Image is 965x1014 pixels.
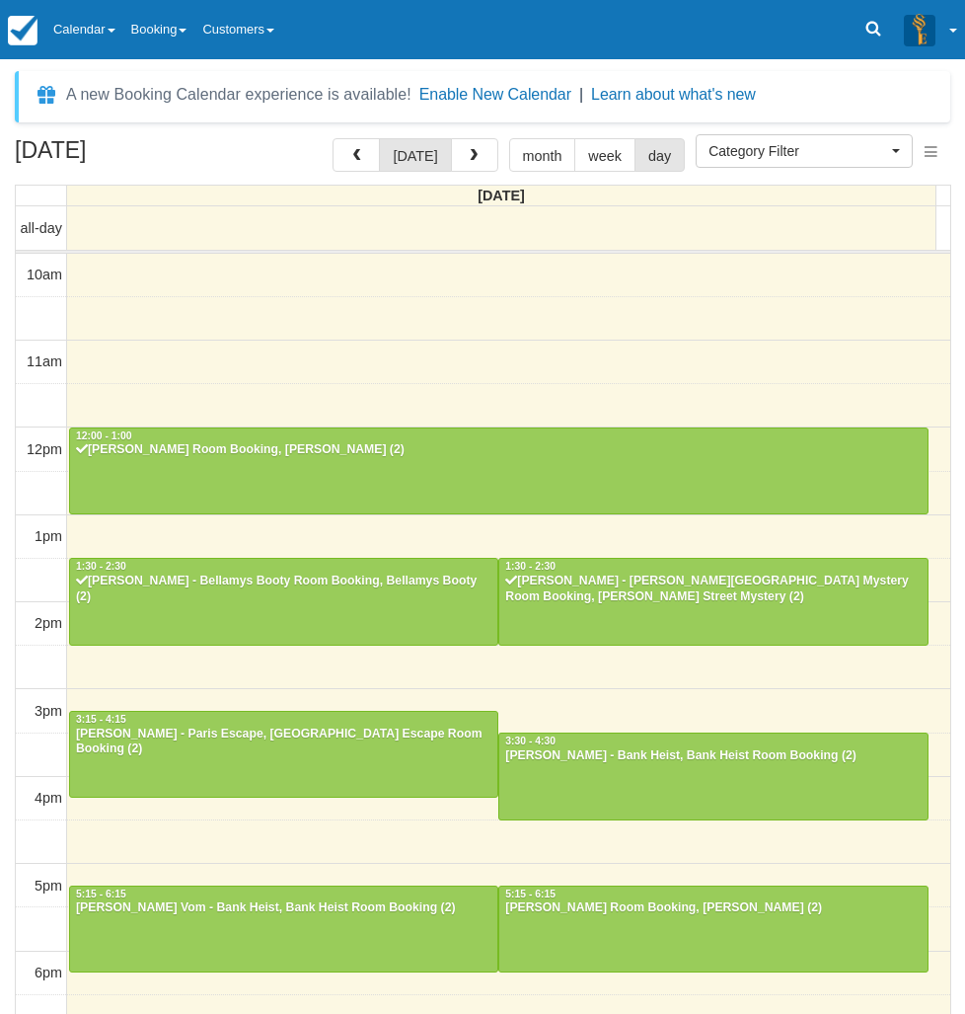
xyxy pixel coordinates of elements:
span: 1:30 - 2:30 [76,561,126,572]
a: 1:30 - 2:30[PERSON_NAME] - [PERSON_NAME][GEOGRAPHIC_DATA] Mystery Room Booking, [PERSON_NAME] Str... [498,558,928,645]
span: 3:15 - 4:15 [76,714,126,725]
div: [PERSON_NAME] - Paris Escape, [GEOGRAPHIC_DATA] Escape Room Booking (2) [75,727,492,758]
a: 3:30 - 4:30[PERSON_NAME] - Bank Heist, Bank Heist Room Booking (2) [498,733,928,819]
span: [DATE] [478,188,525,203]
a: 5:15 - 6:15[PERSON_NAME] Vom - Bank Heist, Bank Heist Room Booking (2) [69,886,498,973]
button: Enable New Calendar [419,85,571,105]
img: checkfront-main-nav-mini-logo.png [8,16,37,45]
a: Learn about what's new [591,86,756,103]
div: [PERSON_NAME] Room Booking, [PERSON_NAME] (2) [504,900,922,916]
span: 5:15 - 6:15 [76,889,126,899]
a: 12:00 - 1:00[PERSON_NAME] Room Booking, [PERSON_NAME] (2) [69,428,928,514]
span: all-day [21,220,62,236]
span: 3:30 - 4:30 [505,736,556,746]
span: 2pm [35,615,62,631]
a: 3:15 - 4:15[PERSON_NAME] - Paris Escape, [GEOGRAPHIC_DATA] Escape Room Booking (2) [69,711,498,798]
span: 1:30 - 2:30 [505,561,556,572]
span: 1pm [35,528,62,544]
button: Category Filter [696,134,913,168]
div: [PERSON_NAME] Room Booking, [PERSON_NAME] (2) [75,442,923,458]
button: week [574,138,635,172]
span: 4pm [35,790,62,806]
div: [PERSON_NAME] Vom - Bank Heist, Bank Heist Room Booking (2) [75,900,492,916]
button: day [634,138,685,172]
div: [PERSON_NAME] - [PERSON_NAME][GEOGRAPHIC_DATA] Mystery Room Booking, [PERSON_NAME] Street Mystery... [504,574,922,605]
div: [PERSON_NAME] - Bellamys Booty Room Booking, Bellamys Booty (2) [75,574,492,605]
span: 12pm [27,441,62,457]
span: 12:00 - 1:00 [76,430,132,441]
span: 5pm [35,878,62,894]
img: A3 [904,14,935,45]
div: [PERSON_NAME] - Bank Heist, Bank Heist Room Booking (2) [504,748,922,764]
span: | [579,86,583,103]
span: 11am [27,353,62,369]
button: [DATE] [379,138,451,172]
span: 10am [27,267,62,282]
span: 3pm [35,703,62,719]
a: 5:15 - 6:15[PERSON_NAME] Room Booking, [PERSON_NAME] (2) [498,886,928,973]
span: Category Filter [708,141,887,161]
span: 5:15 - 6:15 [505,889,556,899]
button: month [509,138,576,172]
span: 6pm [35,965,62,980]
h2: [DATE] [15,138,264,175]
div: A new Booking Calendar experience is available! [66,83,411,107]
a: 1:30 - 2:30[PERSON_NAME] - Bellamys Booty Room Booking, Bellamys Booty (2) [69,558,498,645]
